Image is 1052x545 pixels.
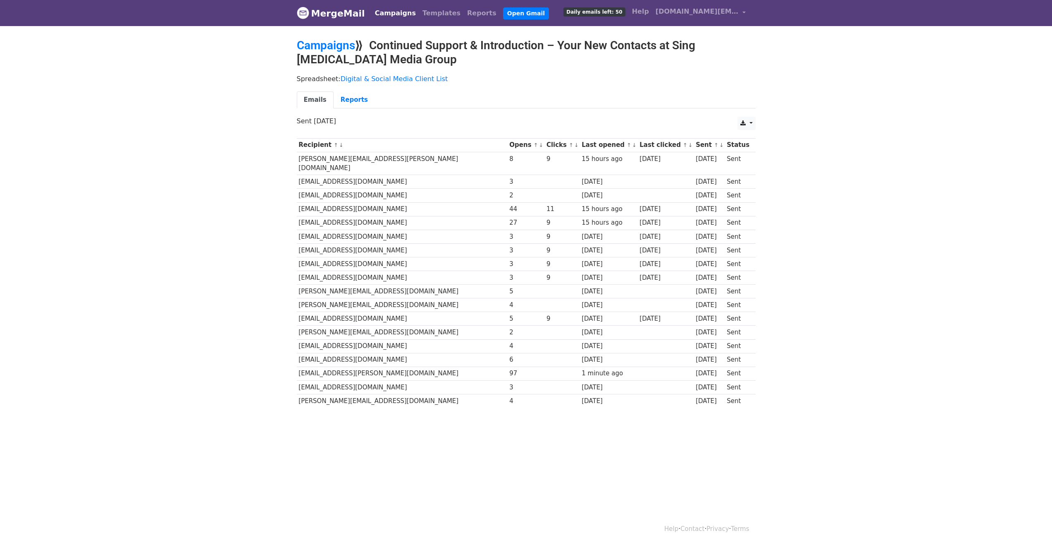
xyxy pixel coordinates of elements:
a: ↓ [719,142,724,148]
td: [EMAIL_ADDRESS][DOMAIN_NAME] [297,339,508,353]
a: ↑ [334,142,338,148]
td: [PERSON_NAME][EMAIL_ADDRESS][PERSON_NAME][DOMAIN_NAME] [297,152,508,175]
a: Help [629,3,652,20]
div: 97 [509,369,542,378]
div: [DATE] [582,314,635,324]
td: [EMAIL_ADDRESS][DOMAIN_NAME] [297,312,508,326]
td: Sent [725,353,751,367]
div: [DATE] [582,287,635,296]
th: Opens [508,138,545,152]
td: [PERSON_NAME][EMAIL_ADDRESS][DOMAIN_NAME] [297,326,508,339]
p: Sent [DATE] [297,117,756,125]
td: [EMAIL_ADDRESS][DOMAIN_NAME] [297,189,508,202]
div: 4 [509,300,542,310]
div: [DATE] [696,314,723,324]
div: [DATE] [696,355,723,365]
div: 9 [546,259,578,269]
div: 2 [509,191,542,200]
a: MergeMail [297,5,365,22]
div: 9 [546,314,578,324]
th: Last opened [580,138,637,152]
a: ↓ [632,142,637,148]
td: [EMAIL_ADDRESS][DOMAIN_NAME] [297,216,508,230]
div: [DATE] [582,383,635,392]
td: Sent [725,326,751,339]
td: Sent [725,298,751,312]
div: 9 [546,218,578,228]
div: 3 [509,177,542,187]
div: [DATE] [696,218,723,228]
div: [DATE] [696,396,723,406]
th: Recipient [297,138,508,152]
a: ↓ [539,142,544,148]
div: [DATE] [696,383,723,392]
a: ↑ [534,142,538,148]
td: [EMAIL_ADDRESS][DOMAIN_NAME] [297,202,508,216]
p: Spreadsheet: [297,74,756,83]
td: [EMAIL_ADDRESS][DOMAIN_NAME] [297,175,508,189]
td: Sent [725,271,751,285]
div: [DATE] [696,232,723,242]
div: [DATE] [696,300,723,310]
td: Sent [725,216,751,230]
div: 3 [509,383,542,392]
div: [DATE] [582,341,635,351]
a: Daily emails left: 50 [560,3,628,20]
a: Emails [297,91,334,108]
div: 4 [509,341,542,351]
td: Sent [725,285,751,298]
iframe: Chat Widget [1011,505,1052,545]
div: [DATE] [696,204,723,214]
td: [EMAIL_ADDRESS][DOMAIN_NAME] [297,230,508,243]
div: 9 [546,246,578,255]
th: Status [725,138,751,152]
a: Terms [731,525,749,533]
td: [PERSON_NAME][EMAIL_ADDRESS][DOMAIN_NAME] [297,285,508,298]
div: [DATE] [582,300,635,310]
img: MergeMail logo [297,7,309,19]
td: Sent [725,230,751,243]
div: 1 minute ago [582,369,635,378]
td: Sent [725,394,751,408]
div: 9 [546,154,578,164]
a: Contact [680,525,704,533]
div: 3 [509,232,542,242]
div: 3 [509,246,542,255]
div: 3 [509,273,542,283]
a: Help [664,525,678,533]
div: 15 hours ago [582,204,635,214]
div: [DATE] [582,177,635,187]
div: 9 [546,273,578,283]
div: [DATE] [639,259,692,269]
a: Privacy [706,525,729,533]
h2: ⟫ Continued Support & Introduction – Your New Contacts at Sing [MEDICAL_DATA] Media Group [297,38,756,66]
div: [DATE] [639,218,692,228]
a: Campaigns [372,5,419,22]
div: [DATE] [696,273,723,283]
td: [PERSON_NAME][EMAIL_ADDRESS][DOMAIN_NAME] [297,394,508,408]
div: 15 hours ago [582,154,635,164]
div: 9 [546,232,578,242]
div: [DATE] [582,273,635,283]
div: 4 [509,396,542,406]
div: [DATE] [582,259,635,269]
div: [DATE] [696,259,723,269]
div: [DATE] [696,154,723,164]
a: ↓ [339,142,344,148]
div: [DATE] [696,177,723,187]
div: 27 [509,218,542,228]
th: Sent [694,138,725,152]
a: Templates [419,5,464,22]
div: [DATE] [696,191,723,200]
div: 5 [509,314,542,324]
div: [DATE] [582,328,635,337]
div: [DATE] [582,355,635,365]
div: 15 hours ago [582,218,635,228]
a: ↓ [574,142,579,148]
td: Sent [725,202,751,216]
td: Sent [725,189,751,202]
span: [DOMAIN_NAME][EMAIL_ADDRESS][DOMAIN_NAME] [656,7,738,17]
div: 6 [509,355,542,365]
td: Sent [725,367,751,380]
a: Reports [464,5,500,22]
